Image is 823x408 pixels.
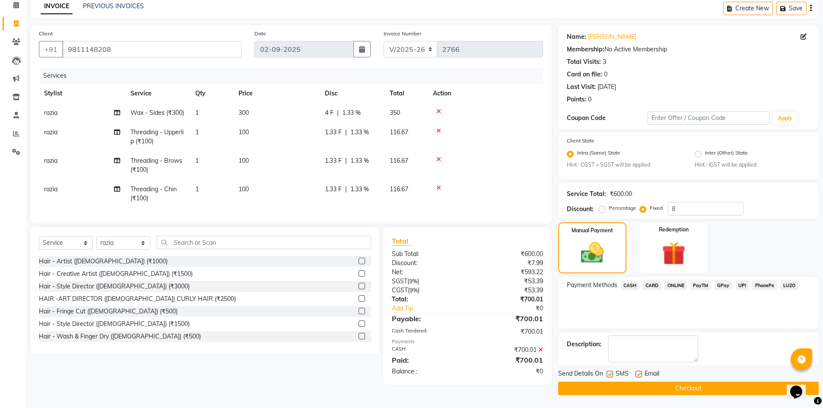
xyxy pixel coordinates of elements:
div: 0 [604,70,607,79]
div: Net: [385,268,467,277]
div: Card on file: [567,70,602,79]
th: Service [125,84,190,103]
div: ₹600.00 [610,190,632,199]
input: Enter Offer / Coupon Code [648,111,769,125]
span: 9% [410,287,418,294]
div: ₹600.00 [467,250,550,259]
span: 1.33 % [350,185,369,194]
button: +91 [39,41,63,57]
th: Action [428,84,543,103]
div: Payable: [385,313,467,324]
span: ONLINE [664,280,687,290]
span: PayTM [690,280,711,290]
div: ₹53.39 [467,277,550,286]
div: ( ) [385,286,467,295]
span: CARD [642,280,661,290]
label: Invoice Number [384,30,421,38]
div: ₹700.01 [467,313,550,324]
span: 350 [390,109,400,117]
div: ₹0 [467,367,550,376]
div: ₹593.22 [467,268,550,277]
div: Membership: [567,45,604,54]
label: Client [39,30,53,38]
span: 1.33 F [325,156,342,165]
div: Hair - Artist ([DEMOGRAPHIC_DATA]) (₹1000) [39,257,168,266]
img: _cash.svg [574,240,611,266]
span: 1.33 F [325,185,342,194]
div: ₹53.39 [467,286,550,295]
label: Percentage [609,204,636,212]
div: Coupon Code [567,114,648,123]
label: Redemption [659,226,689,234]
th: Disc [320,84,384,103]
span: 100 [238,128,249,136]
span: Threading - Chin (₹100) [130,185,177,202]
span: 116.67 [390,157,408,164]
div: Last Visit: [567,82,596,92]
span: 1.33 % [350,128,369,137]
span: 1 [195,109,199,117]
small: Hint : IGST will be applied [695,161,810,169]
label: Fixed [650,204,663,212]
div: Cash Tendered: [385,327,467,336]
span: razia [44,109,57,117]
div: Service Total: [567,190,606,199]
span: SMS [616,369,629,380]
span: CGST [392,286,408,294]
div: ₹700.01 [467,295,550,304]
span: 300 [238,109,249,117]
div: Hair - Creative Artist ([DEMOGRAPHIC_DATA]) (₹1500) [39,269,193,278]
span: 1 [195,185,199,193]
a: PREVIOUS INVOICES [83,2,144,10]
div: Sub Total: [385,250,467,259]
span: Payment Methods [567,281,617,290]
button: Checkout [558,382,819,395]
label: Inter (Other) State [705,149,748,159]
label: Client State [567,137,594,145]
span: SGST [392,277,407,285]
th: Stylist [39,84,125,103]
span: razia [44,157,57,164]
span: PhonePe [752,280,777,290]
span: razia [44,185,57,193]
iframe: chat widget [787,373,814,399]
label: Date [254,30,266,38]
div: No Active Membership [567,45,810,54]
th: Qty [190,84,233,103]
div: Balance : [385,367,467,376]
div: Hair - Fringe Cut ([DEMOGRAPHIC_DATA]) (₹500) [39,307,178,316]
div: Hair - Style Director ([DEMOGRAPHIC_DATA]) (₹1500) [39,319,190,329]
span: LUZO [780,280,798,290]
button: Save [776,2,807,15]
div: Discount: [567,205,594,214]
span: 116.67 [390,185,408,193]
span: Wax - Sides (₹300) [130,109,184,117]
span: razia [44,128,57,136]
div: Name: [567,32,586,41]
span: CASH [621,280,639,290]
span: Threading - Brows (₹100) [130,157,182,174]
div: [DATE] [597,82,616,92]
span: 1 [195,157,199,164]
span: Threading - Upperlip (₹100) [130,128,184,145]
span: 4 F [325,108,334,117]
span: | [345,156,347,165]
div: ₹700.01 [467,327,550,336]
div: Hair - Style Director ([DEMOGRAPHIC_DATA]) (₹3000) [39,282,190,291]
span: 1.33 % [342,108,361,117]
span: | [345,128,347,137]
span: 1 [195,128,199,136]
span: Total [392,237,412,246]
div: Payments [392,338,543,345]
div: ₹7.99 [467,259,550,268]
label: Manual Payment [572,227,613,234]
div: 3 [603,57,606,66]
img: _gift.svg [655,239,693,268]
div: Hair - Wash & Finger Dry ([DEMOGRAPHIC_DATA]) (₹500) [39,332,201,341]
div: ₹700.01 [467,355,550,365]
div: Discount: [385,259,467,268]
div: Total Visits: [567,57,601,66]
div: Description: [567,340,601,349]
span: | [345,185,347,194]
span: 100 [238,185,249,193]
